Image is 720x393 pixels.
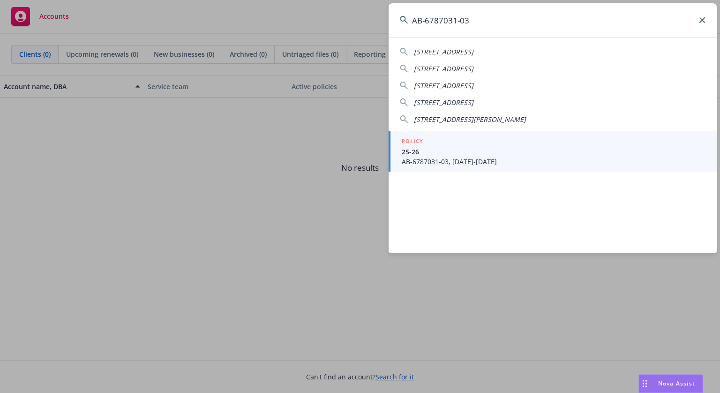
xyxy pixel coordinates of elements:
span: Nova Assist [658,379,695,387]
div: Drag to move [639,375,651,393]
span: AB-6787031-03, [DATE]-[DATE] [402,157,705,166]
h5: POLICY [402,136,423,146]
a: POLICY25-26AB-6787031-03, [DATE]-[DATE] [389,131,717,172]
span: [STREET_ADDRESS] [414,64,473,73]
span: [STREET_ADDRESS] [414,98,473,107]
span: 25-26 [402,147,705,157]
input: Search... [389,3,717,37]
span: [STREET_ADDRESS][PERSON_NAME] [414,115,526,124]
button: Nova Assist [638,374,703,393]
span: [STREET_ADDRESS] [414,81,473,90]
span: [STREET_ADDRESS] [414,47,473,56]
